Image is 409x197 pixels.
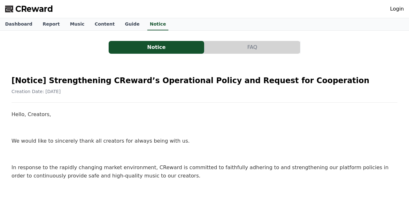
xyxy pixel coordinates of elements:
[65,18,89,30] a: Music
[37,18,65,30] a: Report
[12,75,397,86] h2: [Notice] Strengthening CReward’s Operational Policy and Request for Cooperation
[390,5,404,13] a: Login
[89,18,120,30] a: Content
[204,41,300,54] button: FAQ
[12,163,397,180] p: In response to the rapidly changing market environment, CReward is committed to faithfully adheri...
[12,110,397,119] p: Hello, Creators,
[5,4,53,14] a: CReward
[12,89,61,94] span: Creation Date: [DATE]
[147,18,169,30] a: Notice
[109,41,204,54] a: Notice
[15,4,53,14] span: CReward
[109,41,204,54] button: Notice
[120,18,145,30] a: Guide
[12,137,397,145] p: We would like to sincerely thank all creators for always being with us.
